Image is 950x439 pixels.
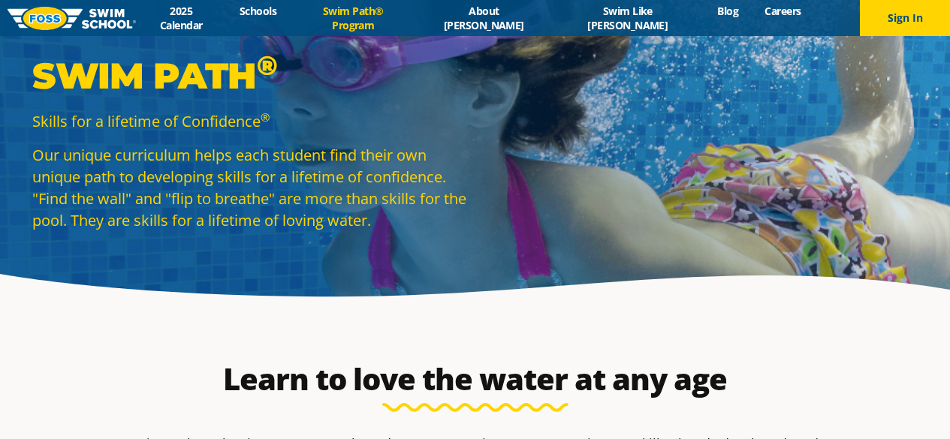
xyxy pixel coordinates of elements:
a: Blog [704,4,752,18]
a: Careers [752,4,814,18]
p: Our unique curriculum helps each student find their own unique path to developing skills for a li... [32,144,468,231]
p: Skills for a lifetime of Confidence [32,110,468,132]
img: FOSS Swim School Logo [8,7,136,30]
a: Swim Like [PERSON_NAME] [551,4,704,32]
a: 2025 Calendar [136,4,227,32]
h2: Learn to love the water at any age [121,361,830,397]
a: Schools [227,4,290,18]
p: Swim Path [32,53,468,98]
sup: ® [257,49,277,82]
a: Swim Path® Program [290,4,417,32]
sup: ® [261,110,270,125]
a: About [PERSON_NAME] [417,4,551,32]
